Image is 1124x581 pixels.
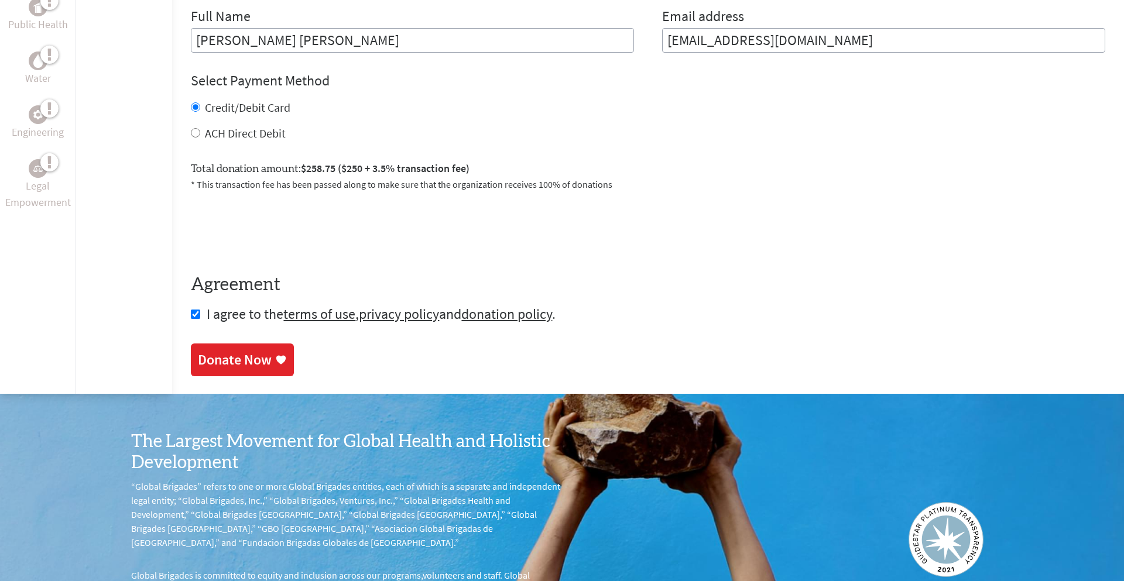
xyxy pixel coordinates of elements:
a: donation policy [461,305,552,323]
div: Water [29,51,47,70]
img: Guidestar 2019 [909,502,983,577]
h3: The Largest Movement for Global Health and Holistic Development [131,431,562,473]
div: Engineering [29,105,47,124]
label: ACH Direct Debit [205,126,286,140]
a: privacy policy [359,305,439,323]
a: Legal EmpowermentLegal Empowerment [2,159,73,211]
img: Engineering [33,110,43,119]
p: “Global Brigades” refers to one or more Global Brigades entities, each of which is a separate and... [131,479,562,549]
input: Enter Full Name [191,28,634,53]
p: Public Health [8,16,68,33]
div: Donate Now [198,350,272,369]
a: EngineeringEngineering [12,105,64,140]
div: Legal Empowerment [29,159,47,178]
img: Legal Empowerment [33,165,43,172]
img: Public Health [33,1,43,13]
p: Water [25,70,51,87]
input: Your Email [662,28,1105,53]
label: Credit/Debit Card [205,100,290,115]
label: Total donation amount: [191,160,470,177]
p: Engineering [12,124,64,140]
span: $258.75 ($250 + 3.5% transaction fee) [301,161,470,175]
a: terms of use [283,305,355,323]
a: Donate Now [191,343,294,376]
img: Water [33,54,43,68]
p: * This transaction fee has been passed along to make sure that the organization receives 100% of ... [191,177,1105,191]
label: Full Name [191,7,251,28]
h4: Agreement [191,274,1105,295]
iframe: reCAPTCHA [191,205,369,251]
h4: Select Payment Method [191,71,1105,90]
a: WaterWater [25,51,51,87]
p: Legal Empowerment [2,178,73,211]
span: I agree to the , and . [207,305,556,323]
label: Email address [662,7,744,28]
